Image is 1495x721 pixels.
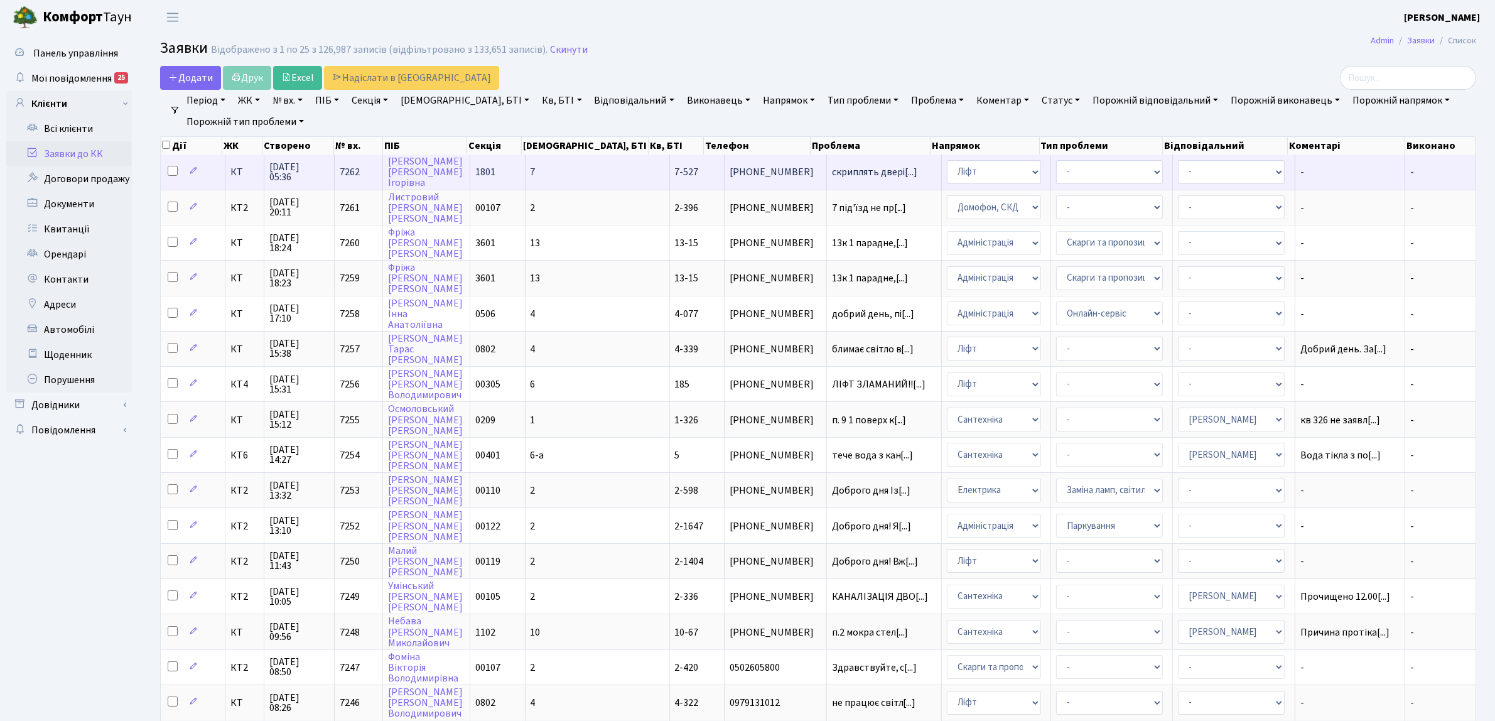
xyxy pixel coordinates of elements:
[181,90,230,111] a: Період
[230,485,258,496] span: КТ2
[832,626,909,639] span: п.2 мокра стел[...]
[730,415,821,425] span: [PHONE_NUMBER]
[340,696,360,710] span: 7246
[531,271,541,285] span: 13
[730,663,821,673] span: 0502605800
[531,342,536,356] span: 4
[1340,66,1476,90] input: Пошук...
[675,236,699,250] span: 13-15
[6,367,132,393] a: Порушення
[1410,165,1414,179] span: -
[1300,273,1400,283] span: -
[269,374,329,394] span: [DATE] 15:31
[168,71,213,85] span: Додати
[531,448,544,462] span: 6-а
[1404,10,1480,25] a: [PERSON_NAME]
[388,154,463,190] a: [PERSON_NAME][PERSON_NAME]Ігорівна
[675,555,704,568] span: 2-1404
[832,696,916,710] span: не працює світл[...]
[233,90,265,111] a: ЖК
[230,556,258,566] span: КТ2
[269,657,329,677] span: [DATE] 08:50
[1300,203,1400,213] span: -
[1410,377,1414,391] span: -
[475,271,495,285] span: 3601
[388,190,463,225] a: Листровий[PERSON_NAME][PERSON_NAME]
[1410,271,1414,285] span: -
[475,519,500,533] span: 00122
[340,661,360,675] span: 7247
[1300,590,1390,604] span: Прочищено 12.00[...]
[230,663,258,673] span: КТ2
[160,66,221,90] a: Додати
[273,66,322,90] a: Excel
[310,90,344,111] a: ПІБ
[230,344,258,354] span: КТ
[730,450,821,460] span: [PHONE_NUMBER]
[388,438,463,473] a: [PERSON_NAME][PERSON_NAME][PERSON_NAME]
[1405,137,1476,154] th: Виконано
[531,661,536,675] span: 2
[269,445,329,465] span: [DATE] 14:27
[388,650,458,685] a: ФомінаВікторіяВолодимирівна
[832,661,917,675] span: Здравствуйте, с[...]
[33,46,118,60] span: Панель управління
[388,615,463,650] a: Небава[PERSON_NAME]Миколайович
[262,137,335,154] th: Створено
[1300,448,1381,462] span: Вода тікла з по[...]
[396,90,534,111] a: [DEMOGRAPHIC_DATA], БТІ
[340,271,360,285] span: 7259
[730,627,821,637] span: [PHONE_NUMBER]
[222,137,262,154] th: ЖК
[1410,626,1414,639] span: -
[6,317,132,342] a: Автомобілі
[388,544,463,579] a: Малий[PERSON_NAME][PERSON_NAME]
[13,5,38,30] img: logo.png
[832,307,915,321] span: добрий день, пі[...]
[537,90,586,111] a: Кв, БТІ
[1410,696,1414,710] span: -
[340,626,360,639] span: 7248
[230,273,258,283] span: КТ
[832,377,926,391] span: ЛІФТ ЗЛАМАНИЙ!![...]
[388,473,463,508] a: [PERSON_NAME][PERSON_NAME][PERSON_NAME]
[730,273,821,283] span: [PHONE_NUMBER]
[6,342,132,367] a: Щоденник
[730,238,821,248] span: [PHONE_NUMBER]
[730,379,821,389] span: [PHONE_NUMBER]
[475,342,495,356] span: 0802
[832,519,912,533] span: Доброго дня! Я[...]
[269,551,329,571] span: [DATE] 11:43
[730,521,821,531] span: [PHONE_NUMBER]
[340,307,360,321] span: 7258
[340,448,360,462] span: 7254
[230,592,258,602] span: КТ2
[1410,484,1414,497] span: -
[114,72,128,84] div: 25
[475,413,495,427] span: 0209
[1300,698,1400,708] span: -
[269,480,329,501] span: [DATE] 13:32
[531,626,541,639] span: 10
[730,485,821,496] span: [PHONE_NUMBER]
[475,696,495,710] span: 0802
[181,111,309,133] a: Порожній тип проблеми
[347,90,393,111] a: Секція
[388,367,463,402] a: [PERSON_NAME][PERSON_NAME]Володимирович
[1300,379,1400,389] span: -
[522,137,649,154] th: [DEMOGRAPHIC_DATA], БТІ
[230,698,258,708] span: КТ
[1037,90,1085,111] a: Статус
[388,332,463,367] a: [PERSON_NAME]Тарас[PERSON_NAME]
[675,484,699,497] span: 2-598
[383,137,467,154] th: ПІБ
[1288,137,1405,154] th: Коментарі
[531,201,536,215] span: 2
[340,342,360,356] span: 7257
[1300,238,1400,248] span: -
[269,268,329,288] span: [DATE] 18:23
[675,307,699,321] span: 4-077
[388,296,463,332] a: [PERSON_NAME]ІннаАнатоліївна
[269,197,329,217] span: [DATE] 20:11
[6,166,132,192] a: Договори продажу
